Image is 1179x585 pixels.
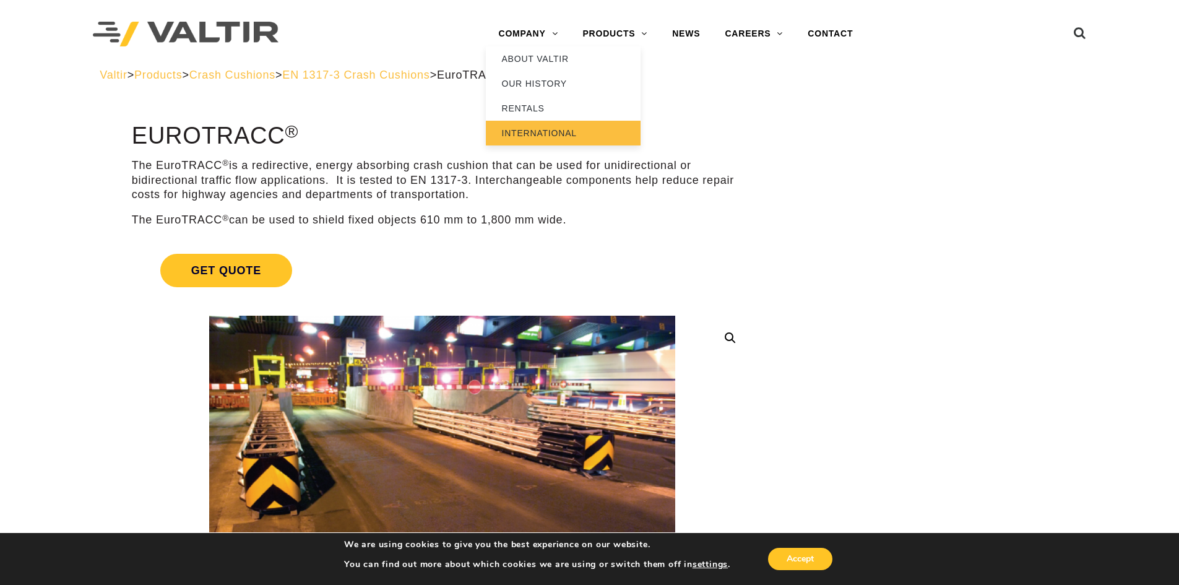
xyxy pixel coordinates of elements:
a: COMPANY [486,22,570,46]
a: Valtir [100,69,127,81]
a: PRODUCTS [570,22,660,46]
span: Get Quote [160,254,292,287]
a: Crash Cushions [189,69,275,81]
button: settings [693,559,728,570]
sup: ® [222,214,229,223]
a: NEWS [660,22,712,46]
img: Valtir [93,22,279,47]
h1: EuroTRACC [132,123,753,149]
a: ABOUT VALTIR [486,46,641,71]
div: > > > > [100,68,1079,82]
p: We are using cookies to give you the best experience on our website. [344,539,730,550]
a: CAREERS [712,22,795,46]
a: CONTACT [795,22,865,46]
p: The EuroTRACC can be used to shield fixed objects 610 mm to 1,800 mm wide. [132,213,753,227]
a: EN 1317-3 Crash Cushions [282,69,430,81]
button: Accept [768,548,832,570]
sup: ® [222,158,229,168]
a: OUR HISTORY [486,71,641,96]
span: EuroTRACC [437,69,510,81]
a: Get Quote [132,239,753,302]
p: You can find out more about which cookies we are using or switch them off in . [344,559,730,570]
a: INTERNATIONAL [486,121,641,145]
p: The EuroTRACC is a redirective, energy absorbing crash cushion that can be used for unidirectiona... [132,158,753,202]
sup: ® [285,121,299,141]
a: Products [134,69,182,81]
a: RENTALS [486,96,641,121]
